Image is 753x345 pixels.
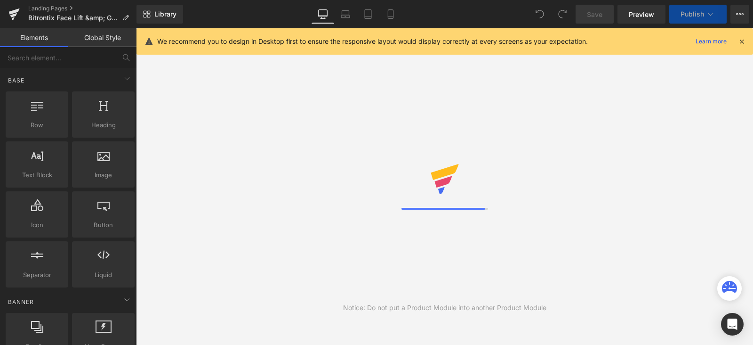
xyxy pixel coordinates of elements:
span: Publish [681,10,704,18]
a: Preview [617,5,665,24]
a: Tablet [357,5,379,24]
a: New Library [136,5,183,24]
a: Mobile [379,5,402,24]
span: Text Block [8,170,65,180]
button: Redo [553,5,572,24]
a: Global Style [68,28,136,47]
span: Separator [8,270,65,280]
span: Image [75,170,132,180]
button: Undo [530,5,549,24]
button: Publish [669,5,727,24]
span: Row [8,120,65,130]
span: Base [7,76,25,85]
a: Learn more [692,36,730,47]
div: Notice: Do not put a Product Module into another Product Module [343,303,546,313]
a: Landing Pages [28,5,136,12]
a: Laptop [334,5,357,24]
span: Save [587,9,602,19]
p: We recommend you to design in Desktop first to ensure the responsive layout would display correct... [157,36,588,47]
div: Open Intercom Messenger [721,313,744,336]
span: Heading [75,120,132,130]
span: Icon [8,220,65,230]
span: Liquid [75,270,132,280]
a: Desktop [312,5,334,24]
button: More [730,5,749,24]
span: Preview [629,9,654,19]
span: Bitrontix Face Lift &amp; Glow (For Slimmer, Lifted &amp; Tighter&nbsp;Face) [28,14,119,22]
span: Banner [7,297,35,306]
span: Button [75,220,132,230]
span: Library [154,10,176,18]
